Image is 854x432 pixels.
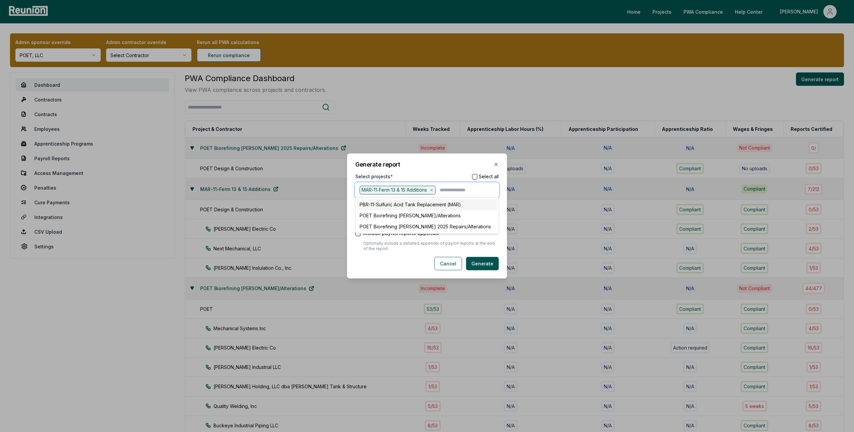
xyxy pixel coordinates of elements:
button: Generate [466,257,499,270]
div: POET Biorefining [PERSON_NAME]/Alterations [357,210,497,221]
div: POET Biorefining [PERSON_NAME] 2025 Repairs/Alterations [357,221,497,232]
button: Cancel [434,257,462,270]
div: PBR-11-Sulfuric Acid Tank Replacement (MAR) [357,199,497,210]
h2: Generate report [355,162,499,168]
p: Optionally include a detailed appendix of payroll reports at the end of the report. [363,241,499,252]
label: Select all [479,174,499,179]
label: Select projects [355,173,393,180]
div: Suggestions [355,198,499,234]
div: MAR-11-Ferm 13 & 15 Additions [360,186,436,194]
